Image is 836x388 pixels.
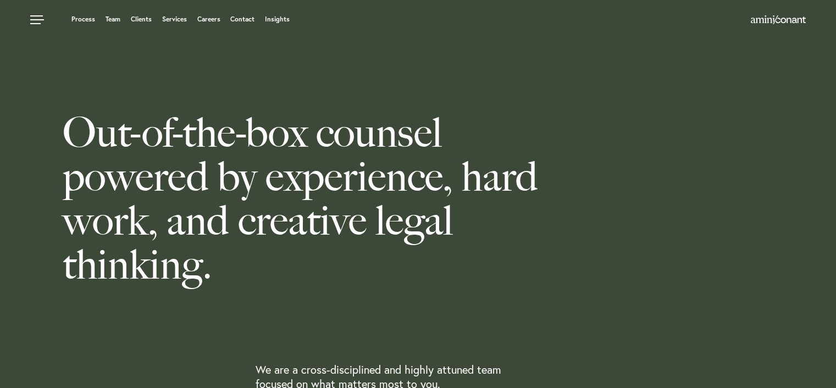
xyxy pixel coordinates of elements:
[197,16,220,23] a: Careers
[71,16,95,23] a: Process
[751,16,806,25] a: Home
[265,16,290,23] a: Insights
[751,15,806,24] img: Amini & Conant
[106,16,120,23] a: Team
[131,16,152,23] a: Clients
[230,16,254,23] a: Contact
[162,16,187,23] a: Services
